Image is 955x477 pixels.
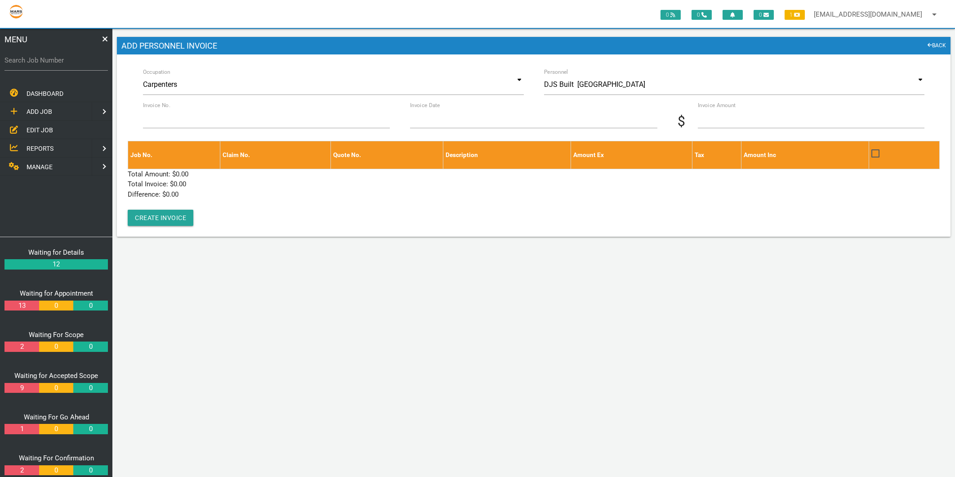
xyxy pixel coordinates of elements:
[4,301,39,311] a: 13
[73,301,107,311] a: 0
[785,10,805,20] span: 1
[9,4,23,19] img: s3file
[73,383,107,393] a: 0
[39,301,73,311] a: 0
[27,90,63,97] span: DASHBOARD
[143,68,170,76] label: Occupation
[4,383,39,393] a: 9
[928,41,946,50] a: BACK
[4,465,39,476] a: 2
[143,101,170,109] label: Invoice No.
[410,101,440,109] label: Invoice Date
[73,424,107,434] a: 0
[20,289,93,297] a: Waiting for Appointment
[128,210,193,226] button: Create Invoice
[166,190,179,198] span: 0.00
[128,189,940,200] p: Difference: $
[73,342,107,352] a: 0
[19,454,94,462] a: Waiting For Confirmation
[4,259,108,270] a: 12
[331,141,443,169] th: Quote No.
[698,101,879,109] label: Invoice Amount
[14,372,98,380] a: Waiting for Accepted Scope
[27,145,54,152] span: REPORTS
[692,10,712,20] span: 0
[220,141,331,169] th: Claim No.
[39,383,73,393] a: 0
[741,141,869,169] th: Amount Inc
[4,424,39,434] a: 1
[176,170,188,178] span: 0.00
[4,342,39,352] a: 2
[128,179,940,189] p: Total Invoice: $
[544,68,568,76] label: Personnel
[660,10,681,20] span: 0
[4,55,108,66] label: Search Job Number
[754,10,774,20] span: 0
[27,126,53,134] span: EDIT JOB
[117,37,951,55] h1: Add Personnel Invoice
[29,331,84,339] a: Waiting For Scope
[73,465,107,476] a: 0
[4,33,27,45] span: MENU
[39,465,73,476] a: 0
[27,108,52,116] span: ADD JOB
[128,169,940,180] p: Total Amount: $
[174,180,186,188] span: 0.00
[128,141,220,169] th: Job No.
[24,413,89,421] a: Waiting For Go Ahead
[692,141,741,169] th: Tax
[571,141,692,169] th: Amount Ex
[39,424,73,434] a: 0
[28,248,84,256] a: Waiting for Details
[443,141,571,169] th: Description
[27,163,53,171] span: MANAGE
[39,342,73,352] a: 0
[678,111,698,131] span: $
